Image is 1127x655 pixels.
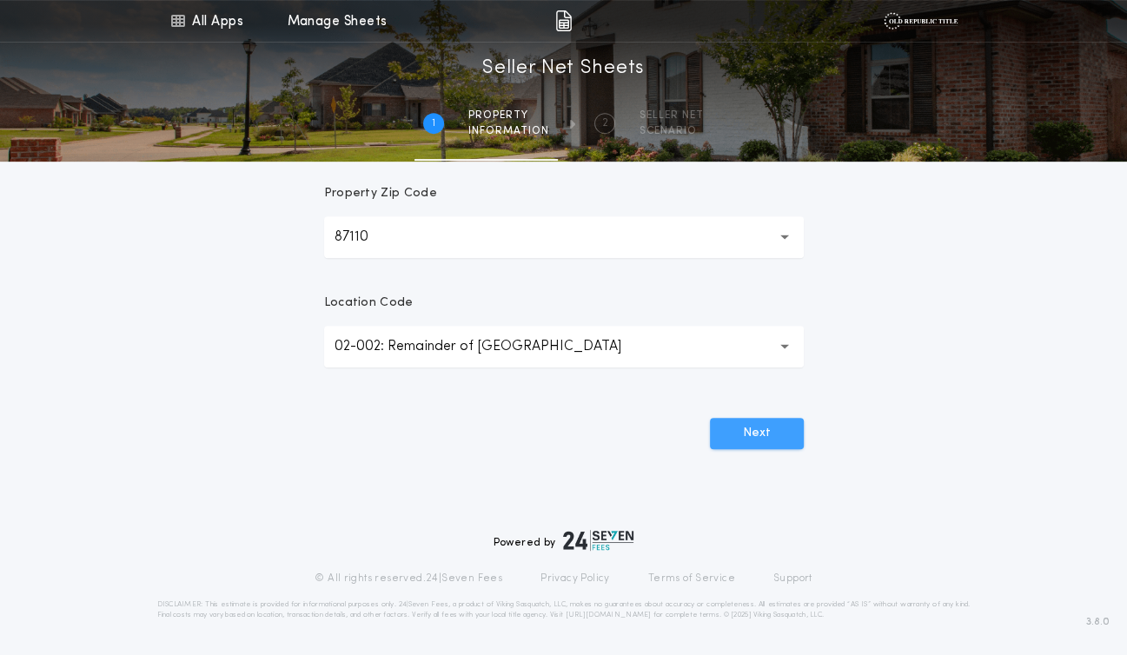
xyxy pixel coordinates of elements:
a: Terms of Service [648,572,735,586]
p: © All rights reserved. 24|Seven Fees [315,572,502,586]
img: logo [563,530,634,551]
h1: Seller Net Sheets [482,55,645,83]
h2: 2 [602,116,608,130]
button: Next [710,418,804,449]
span: information [468,124,549,138]
a: Privacy Policy [540,572,610,586]
h2: 1 [432,116,435,130]
p: DISCLAIMER: This estimate is provided for informational purposes only. 24|Seven Fees, a product o... [157,599,971,620]
p: 87110 [335,227,396,248]
p: Property Zip Code [324,185,437,202]
span: 3.8.0 [1086,614,1110,630]
img: img [555,10,572,31]
a: [URL][DOMAIN_NAME] [565,612,651,619]
p: Location Code [324,294,414,312]
p: 02-002: Remainder of [GEOGRAPHIC_DATA] [335,336,649,357]
button: 02-002: Remainder of [GEOGRAPHIC_DATA] [324,326,804,367]
button: 87110 [324,216,804,258]
div: Powered by [494,530,634,551]
img: vs-icon [884,12,958,30]
span: Property [468,109,549,122]
span: SCENARIO [640,124,704,138]
span: SELLER NET [640,109,704,122]
a: Support [773,572,812,586]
